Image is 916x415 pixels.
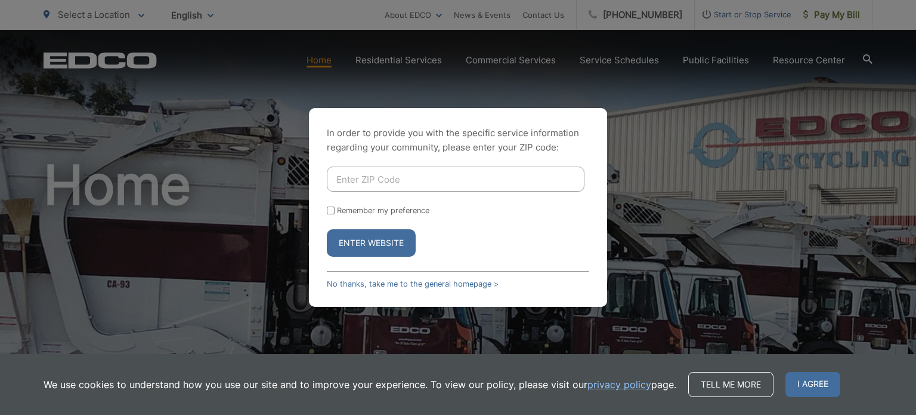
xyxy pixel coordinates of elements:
[327,229,416,257] button: Enter Website
[785,372,840,397] span: I agree
[688,372,773,397] a: Tell me more
[587,377,651,392] a: privacy policy
[337,206,429,215] label: Remember my preference
[44,377,676,392] p: We use cookies to understand how you use our site and to improve your experience. To view our pol...
[327,279,499,288] a: No thanks, take me to the general homepage >
[327,167,584,192] input: Enter ZIP Code
[327,126,589,155] p: In order to provide you with the specific service information regarding your community, please en...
